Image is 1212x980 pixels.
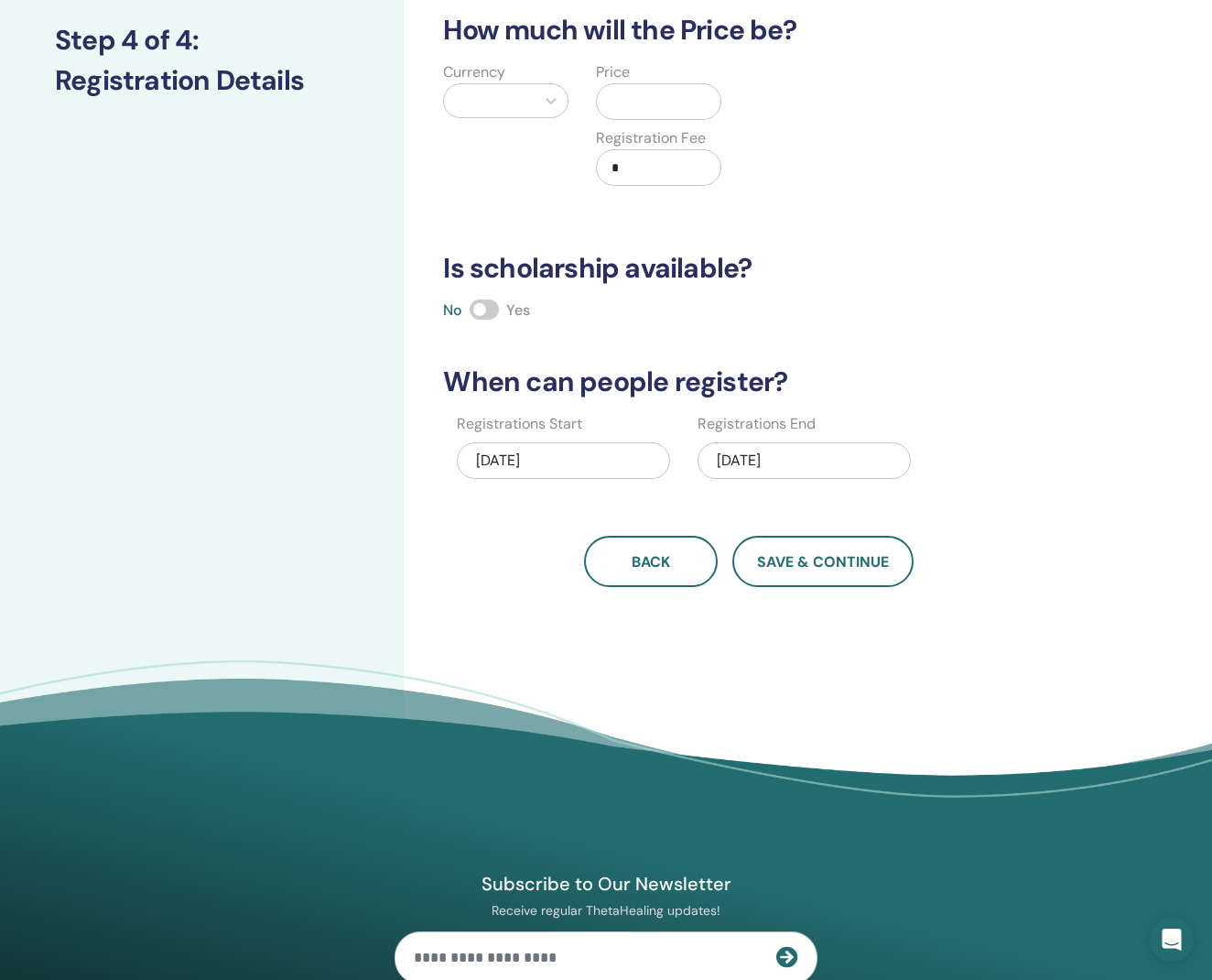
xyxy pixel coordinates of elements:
[443,300,462,320] span: No
[632,552,670,572] span: Back
[757,552,889,572] span: Save & Continue
[596,61,630,83] label: Price
[55,24,349,57] h3: Step 4 of 4 :
[55,64,349,97] h3: Registration Details
[457,413,582,435] label: Registrations Start
[432,365,1065,398] h3: When can people register?
[395,902,817,919] p: Receive regular ThetaHealing updates!
[698,442,911,479] div: [DATE]
[432,252,1065,285] h3: Is scholarship available?
[698,413,816,435] label: Registrations End
[1150,918,1194,962] div: Open Intercom Messenger
[506,300,530,320] span: Yes
[732,536,914,587] button: Save & Continue
[457,442,670,479] div: [DATE]
[432,14,1065,47] h3: How much will the Price be?
[443,61,505,83] label: Currency
[596,127,706,149] label: Registration Fee
[584,536,718,587] button: Back
[395,872,817,896] h4: Subscribe to Our Newsletter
